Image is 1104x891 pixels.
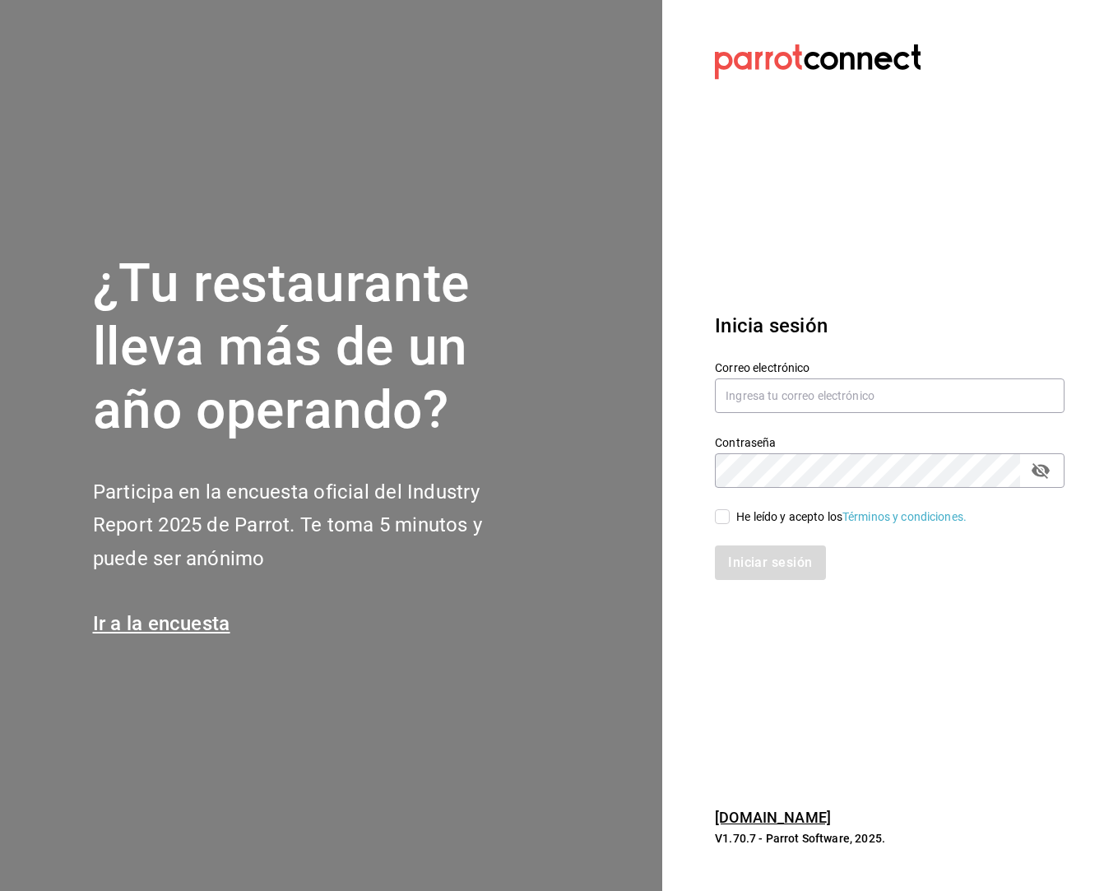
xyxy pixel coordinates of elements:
[93,476,537,576] h2: Participa en la encuesta oficial del Industry Report 2025 de Parrot. Te toma 5 minutos y puede se...
[715,378,1065,413] input: Ingresa tu correo electrónico
[736,508,967,526] div: He leído y acepto los
[715,830,1065,847] p: V1.70.7 - Parrot Software, 2025.
[715,311,1065,341] h3: Inicia sesión
[93,253,537,442] h1: ¿Tu restaurante lleva más de un año operando?
[715,362,1065,374] label: Correo electrónico
[842,510,967,523] a: Términos y condiciones.
[93,612,230,635] a: Ir a la encuesta
[715,437,1065,448] label: Contraseña
[715,809,831,826] a: [DOMAIN_NAME]
[1027,457,1055,485] button: passwordField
